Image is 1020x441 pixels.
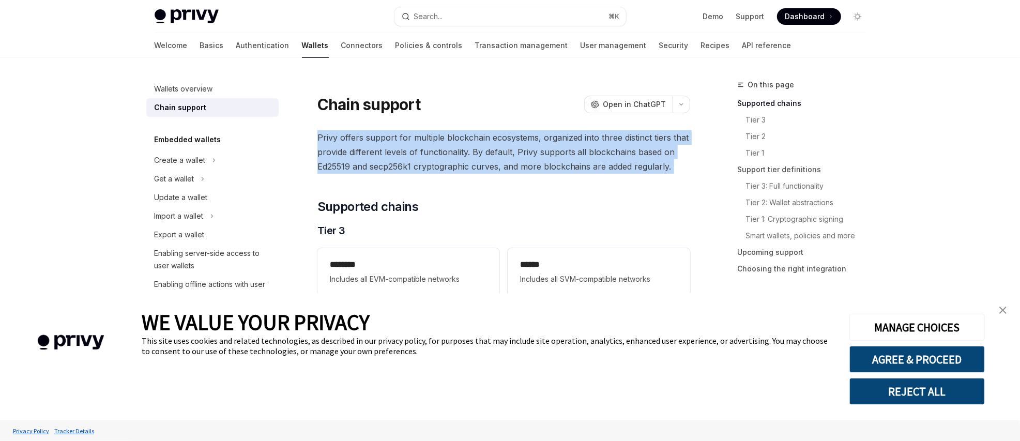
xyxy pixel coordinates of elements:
[609,12,620,21] span: ⌘ K
[738,112,874,128] a: Tier 3
[701,33,730,58] a: Recipes
[317,95,420,114] h1: Chain support
[738,161,874,178] a: Support tier definitions
[317,199,418,215] span: Supported chains
[155,101,207,114] div: Chain support
[849,8,866,25] button: Toggle dark mode
[738,194,874,211] a: Tier 2: Wallet abstractions
[146,275,279,306] a: Enabling offline actions with user wallets
[155,9,219,24] img: light logo
[155,33,188,58] a: Welcome
[155,191,208,204] div: Update a wallet
[748,79,795,91] span: On this page
[659,33,689,58] a: Security
[146,170,279,188] button: Get a wallet
[317,248,499,296] a: **** ***Includes all EVM-compatible networks
[16,320,126,365] img: company logo
[475,33,568,58] a: Transaction management
[993,300,1013,321] a: close banner
[52,422,97,440] a: Tracker Details
[603,99,666,110] span: Open in ChatGPT
[414,10,443,23] div: Search...
[736,11,765,22] a: Support
[236,33,290,58] a: Authentication
[738,128,874,145] a: Tier 2
[146,244,279,275] a: Enabling server-side access to user wallets
[738,95,874,112] a: Supported chains
[10,422,52,440] a: Privacy Policy
[317,130,690,174] span: Privy offers support for multiple blockchain ecosystems, organized into three distinct tiers that...
[317,223,345,238] span: Tier 3
[508,248,690,296] a: **** *Includes all SVM-compatible networks
[703,11,724,22] a: Demo
[738,211,874,227] a: Tier 1: Cryptographic signing
[584,96,673,113] button: Open in ChatGPT
[742,33,791,58] a: API reference
[581,33,647,58] a: User management
[520,273,677,285] span: Includes all SVM-compatible networks
[146,225,279,244] a: Export a wallet
[738,145,874,161] a: Tier 1
[155,133,221,146] h5: Embedded wallets
[155,173,194,185] div: Get a wallet
[849,378,985,405] button: REJECT ALL
[155,210,204,222] div: Import a wallet
[738,261,874,277] a: Choosing the right integration
[146,188,279,207] a: Update a wallet
[200,33,224,58] a: Basics
[142,336,834,356] div: This site uses cookies and related technologies, as described in our privacy policy, for purposes...
[738,178,874,194] a: Tier 3: Full functionality
[785,11,825,22] span: Dashboard
[302,33,329,58] a: Wallets
[330,273,487,285] span: Includes all EVM-compatible networks
[777,8,841,25] a: Dashboard
[738,227,874,244] a: Smart wallets, policies and more
[849,346,985,373] button: AGREE & PROCEED
[999,307,1007,314] img: close banner
[155,247,272,272] div: Enabling server-side access to user wallets
[155,278,272,303] div: Enabling offline actions with user wallets
[142,309,370,336] span: WE VALUE YOUR PRIVACY
[341,33,383,58] a: Connectors
[395,33,463,58] a: Policies & controls
[146,80,279,98] a: Wallets overview
[738,244,874,261] a: Upcoming support
[146,98,279,117] a: Chain support
[155,229,205,241] div: Export a wallet
[394,7,626,26] button: Search...⌘K
[849,314,985,341] button: MANAGE CHOICES
[155,83,213,95] div: Wallets overview
[155,154,206,166] div: Create a wallet
[146,151,279,170] button: Create a wallet
[146,207,279,225] button: Import a wallet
